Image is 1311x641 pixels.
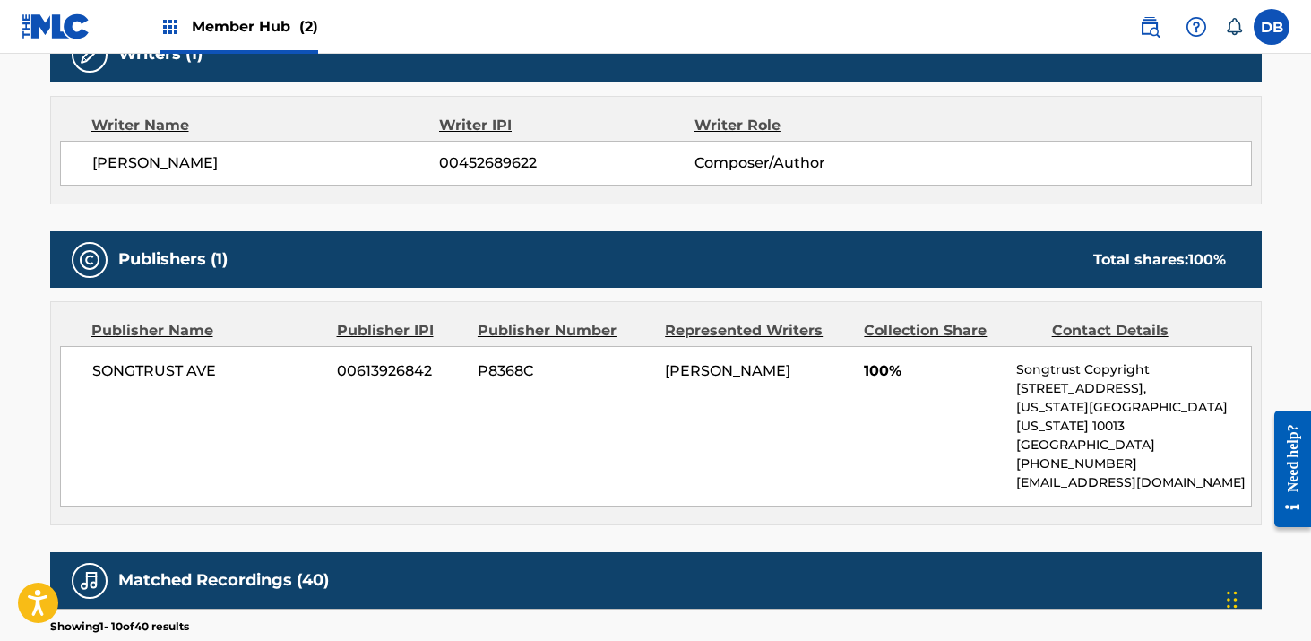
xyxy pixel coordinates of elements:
span: 00452689622 [439,152,694,174]
p: [US_STATE][GEOGRAPHIC_DATA][US_STATE] 10013 [1016,398,1250,436]
span: 100 % [1188,251,1226,268]
p: Showing 1 - 10 of 40 results [50,619,189,635]
h5: Publishers (1) [118,249,228,270]
img: Top Rightsholders [160,16,181,38]
p: Songtrust Copyright [1016,360,1250,379]
h5: Writers (1) [118,44,203,65]
div: Writer Role [694,115,927,136]
span: [PERSON_NAME] [665,362,790,379]
img: search [1139,16,1160,38]
span: P8368C [478,360,651,382]
div: Writer IPI [439,115,694,136]
div: Publisher IPI [337,320,464,342]
span: Member Hub [192,16,318,37]
p: [STREET_ADDRESS], [1016,379,1250,398]
div: Total shares: [1093,249,1226,271]
span: SONGTRUST AVE [92,360,324,382]
span: 100% [864,360,1003,382]
div: User Menu [1254,9,1289,45]
div: Help [1178,9,1214,45]
div: Notifications [1225,18,1243,36]
img: help [1186,16,1207,38]
span: Composer/Author [694,152,927,174]
img: Publishers [79,249,100,271]
h5: Matched Recordings (40) [118,570,329,591]
p: [GEOGRAPHIC_DATA] [1016,436,1250,455]
div: Publisher Name [91,320,323,342]
span: 00613926842 [337,360,464,382]
div: Drag [1227,573,1238,627]
p: [PHONE_NUMBER] [1016,455,1250,473]
div: Represented Writers [665,320,850,342]
div: Publisher Number [478,320,651,342]
p: [EMAIL_ADDRESS][DOMAIN_NAME] [1016,473,1250,492]
div: Contact Details [1052,320,1226,342]
iframe: Chat Widget [1221,555,1311,641]
img: Writers [79,44,100,65]
a: Public Search [1132,9,1168,45]
div: Collection Share [864,320,1038,342]
img: MLC Logo [22,13,91,39]
img: Matched Recordings [79,570,100,592]
span: [PERSON_NAME] [92,152,440,174]
span: (2) [299,18,318,35]
iframe: Resource Center [1261,397,1311,541]
div: Writer Name [91,115,440,136]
